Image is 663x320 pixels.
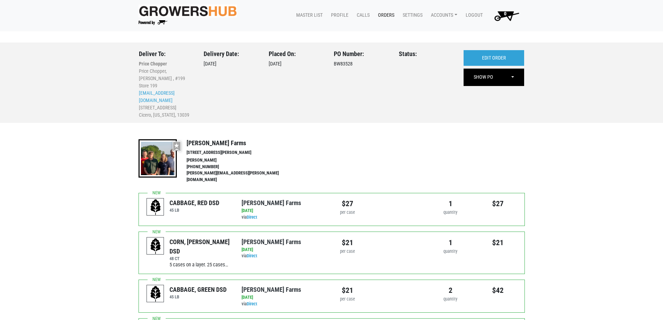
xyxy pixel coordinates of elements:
[460,9,486,22] a: Logout
[443,210,457,215] span: quantity
[247,301,257,306] a: Direct
[242,208,326,214] div: [DATE]
[291,9,325,22] a: Master List
[187,139,294,147] h4: [PERSON_NAME] Farms
[504,11,506,17] span: 0
[464,50,524,66] a: EDIT ORDER
[204,50,258,119] div: [DATE]
[242,247,326,253] div: [DATE]
[337,237,358,248] div: $21
[337,296,358,303] div: per case
[425,9,460,22] a: Accounts
[247,253,257,258] a: Direct
[187,149,294,156] li: [STREET_ADDRESS][PERSON_NAME]
[397,9,425,22] a: Settings
[491,9,522,23] img: Cart
[432,237,469,248] div: 1
[480,237,517,248] div: $21
[169,285,227,294] div: CABBAGE, GREEN DSD
[269,50,323,119] div: [DATE]
[242,238,301,245] a: [PERSON_NAME] Farms
[443,249,457,254] span: quantity
[169,294,227,299] h6: 45 LB
[337,209,358,216] div: per case
[147,237,164,255] img: placeholder-variety-43d6402dacf2d531de610a020419775a.svg
[242,199,301,206] a: [PERSON_NAME] Farms
[480,285,517,296] div: $42
[169,198,219,208] div: CABBAGE, RED DSD
[139,50,194,58] h3: Deliver To:
[147,198,164,216] img: placeholder-variety-43d6402dacf2d531de610a020419775a.svg
[269,50,323,58] h3: Placed On:
[480,198,517,209] div: $27
[432,285,469,296] div: 2
[399,50,453,58] h3: Status:
[247,214,257,220] a: Direct
[139,139,177,178] img: thumbnail-8a08f3346781c529aa742b86dead986c.jpg
[139,104,194,111] li: [STREET_ADDRESS]
[139,68,194,82] li: Price Chopper, [PERSON_NAME] , #199
[242,247,326,260] div: via
[432,198,469,209] div: 1
[169,256,231,261] h6: 48 CT
[242,208,326,221] div: via
[225,261,228,269] span: …
[139,20,167,25] img: Powered by Big Wheelbarrow
[147,285,164,303] img: placeholder-variety-43d6402dacf2d531de610a020419775a.svg
[139,5,237,17] img: original-fc7597fdc6adbb9d0e2ae620e786d1a2.jpg
[325,9,351,22] a: Profile
[334,50,388,58] h3: PO Number:
[169,237,231,256] div: CORN, [PERSON_NAME] DSD
[139,111,194,119] li: Cicero, [US_STATE], 13039
[139,90,175,103] a: [EMAIL_ADDRESS][DOMAIN_NAME]
[337,248,358,255] div: per case
[337,285,358,296] div: $21
[169,208,219,213] h6: 45 LB
[187,157,294,164] li: [PERSON_NAME]
[169,261,231,269] div: 5 cases on a layer. 25 cases
[139,61,167,67] b: Price Chopper
[351,9,372,22] a: Calls
[204,50,258,58] h3: Delivery Date:
[242,294,326,301] div: [DATE]
[139,82,194,89] li: Store 199
[334,61,353,67] span: BW83528
[187,164,294,170] li: [PHONE_NUMBER]
[372,9,397,22] a: Orders
[443,296,457,302] span: quantity
[242,286,301,293] a: [PERSON_NAME] Farms
[187,170,294,183] li: [PERSON_NAME][EMAIL_ADDRESS][PERSON_NAME][DOMAIN_NAME]
[486,9,525,23] a: 0
[242,294,326,307] div: via
[464,69,503,85] a: SHOW PO
[337,198,358,209] div: $27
